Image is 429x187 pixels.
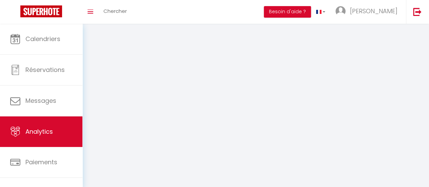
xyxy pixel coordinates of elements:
[335,6,346,16] img: ...
[25,35,60,43] span: Calendriers
[25,127,53,136] span: Analytics
[103,7,127,15] span: Chercher
[264,6,311,18] button: Besoin d'aide ?
[25,66,65,74] span: Réservations
[25,158,57,166] span: Paiements
[413,7,422,16] img: logout
[350,7,397,15] span: [PERSON_NAME]
[20,5,62,17] img: Super Booking
[25,96,56,105] span: Messages
[5,3,26,23] button: Ouvrir le widget de chat LiveChat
